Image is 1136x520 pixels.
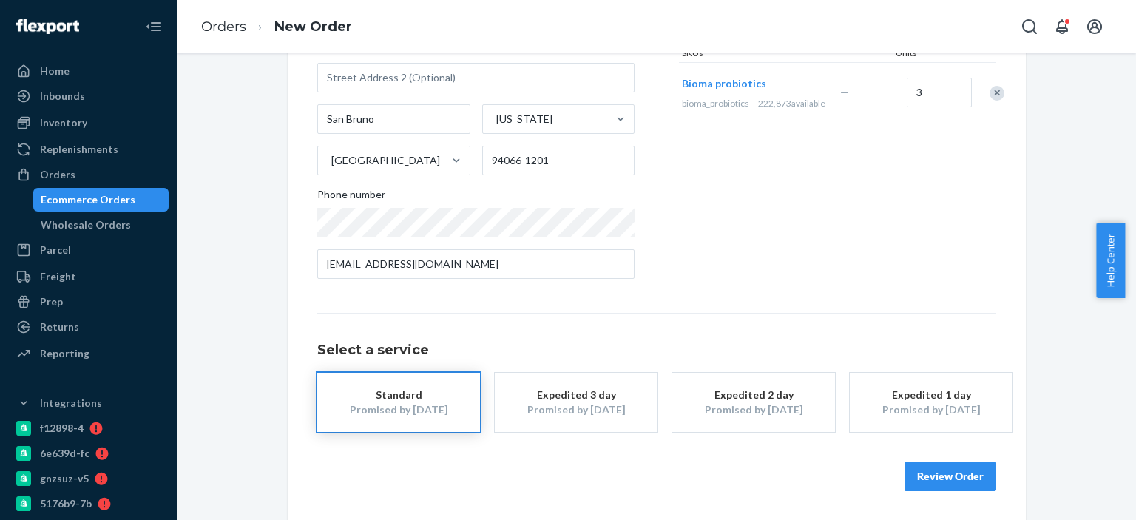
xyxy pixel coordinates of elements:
[496,112,552,126] div: [US_STATE]
[9,492,169,516] a: 5176b9-7b
[872,388,990,402] div: Expedited 1 day
[274,18,352,35] a: New Order
[9,238,169,262] a: Parcel
[317,249,635,279] input: Email (Only Required for International)
[1015,12,1044,41] button: Open Search Box
[40,142,118,157] div: Replenishments
[682,76,766,91] button: Bioma probiotics
[9,416,169,440] a: f12898-4
[9,315,169,339] a: Returns
[189,5,364,49] ol: breadcrumbs
[317,343,996,358] h1: Select a service
[41,192,135,207] div: Ecommerce Orders
[40,64,70,78] div: Home
[9,290,169,314] a: Prep
[16,19,79,34] img: Flexport logo
[9,265,169,288] a: Freight
[694,402,813,417] div: Promised by [DATE]
[893,47,959,62] div: Units
[40,167,75,182] div: Orders
[40,446,89,461] div: 6e639d-fc
[850,373,1012,432] button: Expedited 1 dayPromised by [DATE]
[201,18,246,35] a: Orders
[9,84,169,108] a: Inbounds
[40,346,89,361] div: Reporting
[139,12,169,41] button: Close Navigation
[990,86,1004,101] div: Remove Item
[9,59,169,83] a: Home
[317,373,480,432] button: StandardPromised by [DATE]
[840,86,849,98] span: —
[682,98,749,109] span: bioma_probiotics
[482,146,635,175] input: ZIP Code
[40,243,71,257] div: Parcel
[9,111,169,135] a: Inventory
[517,388,635,402] div: Expedited 3 day
[9,163,169,186] a: Orders
[40,471,89,486] div: gnzsuz-v5
[40,89,85,104] div: Inbounds
[9,391,169,415] button: Integrations
[330,153,331,168] input: [GEOGRAPHIC_DATA]
[9,467,169,490] a: gnzsuz-v5
[317,63,635,92] input: Street Address 2 (Optional)
[317,187,385,208] span: Phone number
[40,320,79,334] div: Returns
[339,402,458,417] div: Promised by [DATE]
[1047,12,1077,41] button: Open notifications
[40,294,63,309] div: Prep
[9,442,169,465] a: 6e639d-fc
[694,388,813,402] div: Expedited 2 day
[679,47,893,62] div: SKUs
[40,115,87,130] div: Inventory
[495,373,657,432] button: Expedited 3 dayPromised by [DATE]
[40,269,76,284] div: Freight
[33,213,169,237] a: Wholesale Orders
[1080,12,1109,41] button: Open account menu
[682,77,766,90] span: Bioma probiotics
[672,373,835,432] button: Expedited 2 dayPromised by [DATE]
[758,98,825,109] span: 222,873 available
[872,402,990,417] div: Promised by [DATE]
[905,462,996,491] button: Review Order
[339,388,458,402] div: Standard
[33,188,169,212] a: Ecommerce Orders
[907,78,972,107] input: Quantity
[317,104,470,134] input: City
[331,153,440,168] div: [GEOGRAPHIC_DATA]
[517,402,635,417] div: Promised by [DATE]
[495,112,496,126] input: [US_STATE]
[1096,223,1125,298] button: Help Center
[9,342,169,365] a: Reporting
[40,421,84,436] div: f12898-4
[40,396,102,411] div: Integrations
[40,496,92,511] div: 5176b9-7b
[41,217,131,232] div: Wholesale Orders
[9,138,169,161] a: Replenishments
